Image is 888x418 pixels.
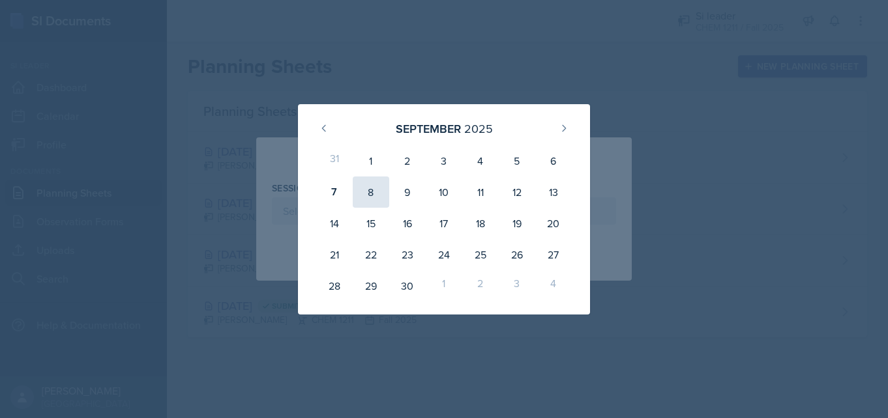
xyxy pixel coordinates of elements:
div: 15 [353,208,389,239]
div: 11 [462,176,499,208]
div: 2 [462,270,499,301]
div: 3 [426,145,462,176]
div: 3 [499,270,535,301]
div: 14 [316,208,353,239]
div: 24 [426,239,462,270]
div: 20 [535,208,572,239]
div: 7 [316,176,353,208]
div: 1 [353,145,389,176]
div: 2025 [464,120,493,137]
div: 19 [499,208,535,239]
div: 28 [316,270,353,301]
div: 10 [426,176,462,208]
div: 30 [389,270,426,301]
div: 6 [535,145,572,176]
div: 13 [535,176,572,208]
div: 17 [426,208,462,239]
div: 5 [499,145,535,176]
div: 8 [353,176,389,208]
div: 31 [316,145,353,176]
div: 22 [353,239,389,270]
div: 12 [499,176,535,208]
div: 21 [316,239,353,270]
div: 29 [353,270,389,301]
div: 4 [535,270,572,301]
div: 16 [389,208,426,239]
div: September [396,120,461,137]
div: 4 [462,145,499,176]
div: 18 [462,208,499,239]
div: 25 [462,239,499,270]
div: 1 [426,270,462,301]
div: 2 [389,145,426,176]
div: 27 [535,239,572,270]
div: 9 [389,176,426,208]
div: 26 [499,239,535,270]
div: 23 [389,239,426,270]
